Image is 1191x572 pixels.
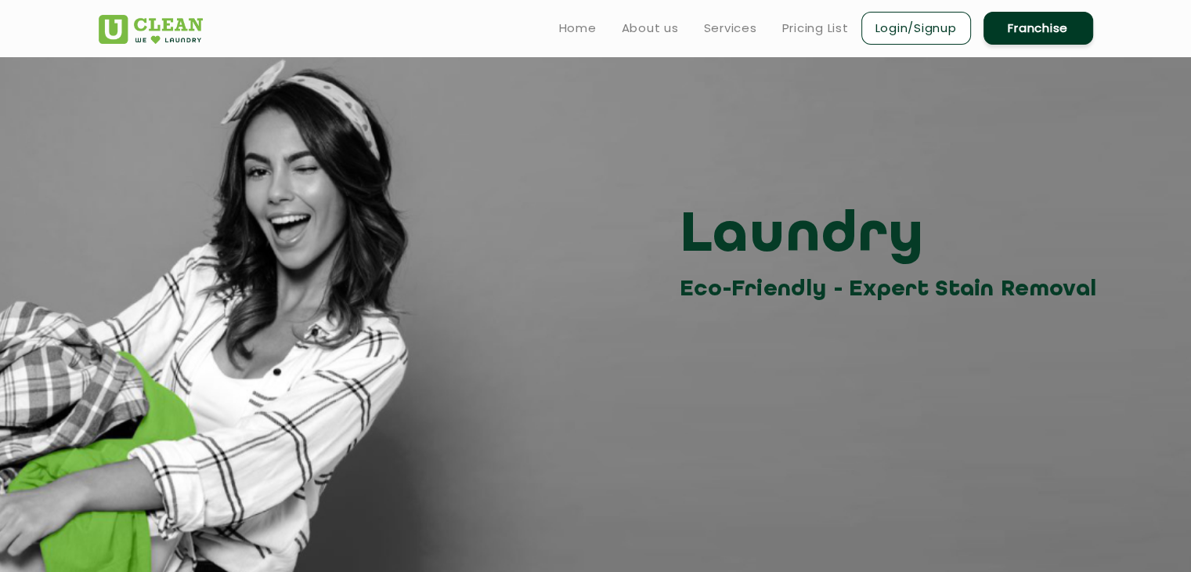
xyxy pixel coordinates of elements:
[99,15,203,44] img: UClean Laundry and Dry Cleaning
[782,19,849,38] a: Pricing List
[861,12,971,45] a: Login/Signup
[559,19,597,38] a: Home
[622,19,679,38] a: About us
[983,12,1093,45] a: Franchise
[704,19,757,38] a: Services
[680,201,1105,272] h3: Laundry
[680,272,1105,307] h3: Eco-Friendly - Expert Stain Removal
